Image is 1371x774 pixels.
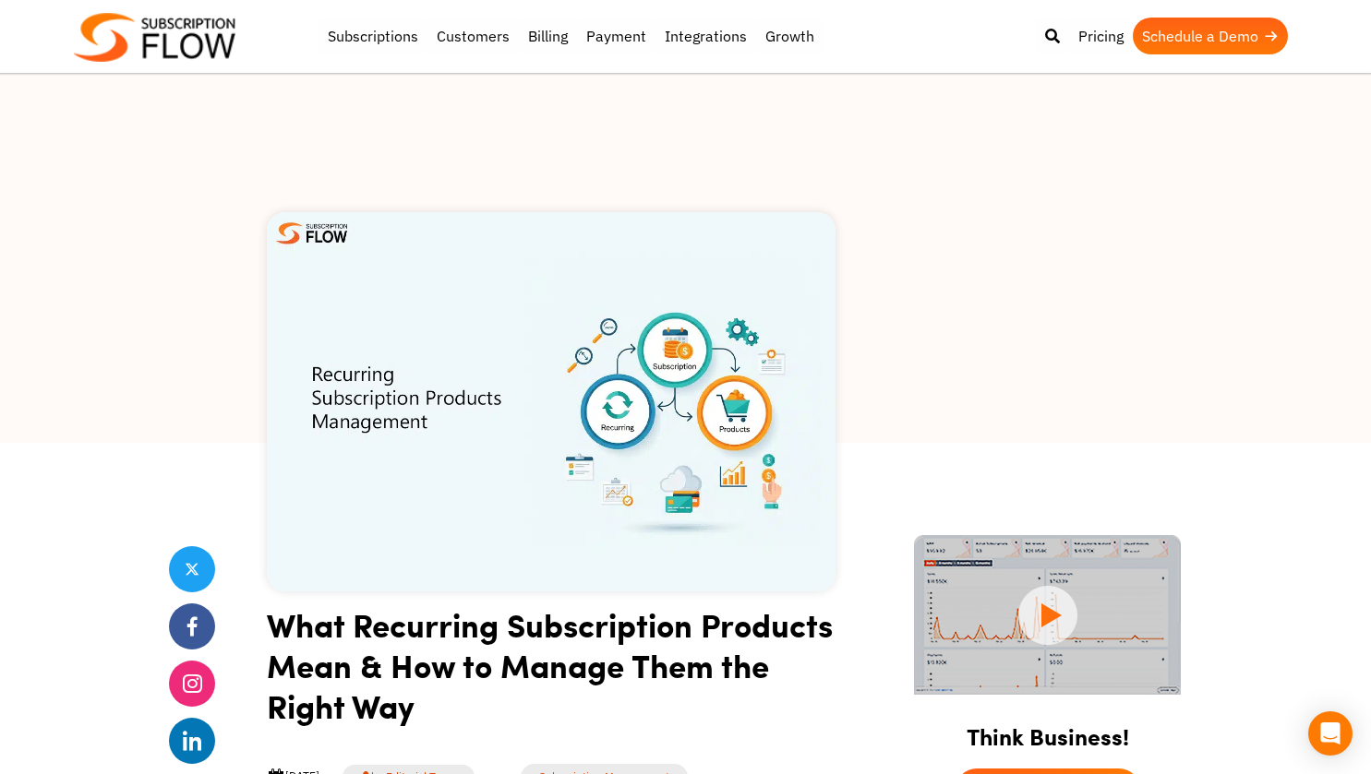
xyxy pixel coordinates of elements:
[1133,18,1288,54] a: Schedule a Demo
[319,18,427,54] a: Subscriptions
[655,18,756,54] a: Integrations
[427,18,519,54] a: Customers
[577,18,655,54] a: Payment
[74,13,235,62] img: Subscriptionflow
[267,604,836,740] h1: What Recurring Subscription Products Mean & How to Manage Them the Right Way
[1069,18,1133,54] a: Pricing
[756,18,824,54] a: Growth
[914,535,1181,695] img: intro video
[519,18,577,54] a: Billing
[1308,711,1353,756] div: Open Intercom Messenger
[267,212,836,591] img: Recurring Subscription Products
[893,700,1203,759] h2: Think Business!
